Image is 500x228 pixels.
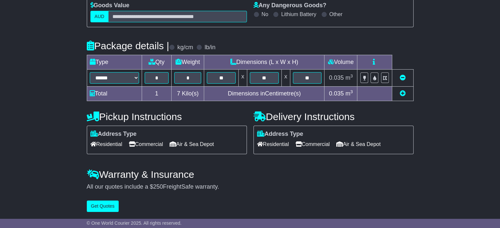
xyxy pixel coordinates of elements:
td: Volume [324,55,357,69]
div: All our quotes include a $ FreightSafe warranty. [87,183,414,191]
td: Total [87,86,142,101]
a: Remove this item [400,74,406,81]
td: Type [87,55,142,69]
span: Commercial [296,139,330,149]
span: Air & Sea Depot [336,139,381,149]
span: 0.035 [329,74,344,81]
h4: Warranty & Insurance [87,169,414,180]
td: Weight [172,55,204,69]
label: kg/cm [177,44,193,51]
sup: 3 [350,89,353,94]
td: x [238,69,247,86]
td: Qty [142,55,172,69]
span: 7 [177,90,180,97]
button: Get Quotes [87,200,119,212]
h4: Delivery Instructions [253,111,414,122]
label: Other [329,11,343,17]
span: Commercial [129,139,163,149]
span: m [345,90,353,97]
span: Air & Sea Depot [170,139,214,149]
span: Residential [257,139,289,149]
label: Goods Value [90,2,130,9]
h4: Package details | [87,40,169,51]
td: x [281,69,290,86]
span: 0.035 [329,90,344,97]
label: AUD [90,11,109,22]
label: Address Type [257,131,303,138]
a: Add new item [400,90,406,97]
label: lb/in [204,44,215,51]
label: Any Dangerous Goods? [253,2,326,9]
td: Dimensions in Centimetre(s) [204,86,324,101]
span: Residential [90,139,122,149]
sup: 3 [350,73,353,78]
h4: Pickup Instructions [87,111,247,122]
span: m [345,74,353,81]
td: Dimensions (L x W x H) [204,55,324,69]
span: 250 [153,183,163,190]
td: Kilo(s) [172,86,204,101]
label: Address Type [90,131,137,138]
span: © One World Courier 2025. All rights reserved. [87,220,182,226]
label: No [262,11,268,17]
label: Lithium Battery [281,11,316,17]
td: 1 [142,86,172,101]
